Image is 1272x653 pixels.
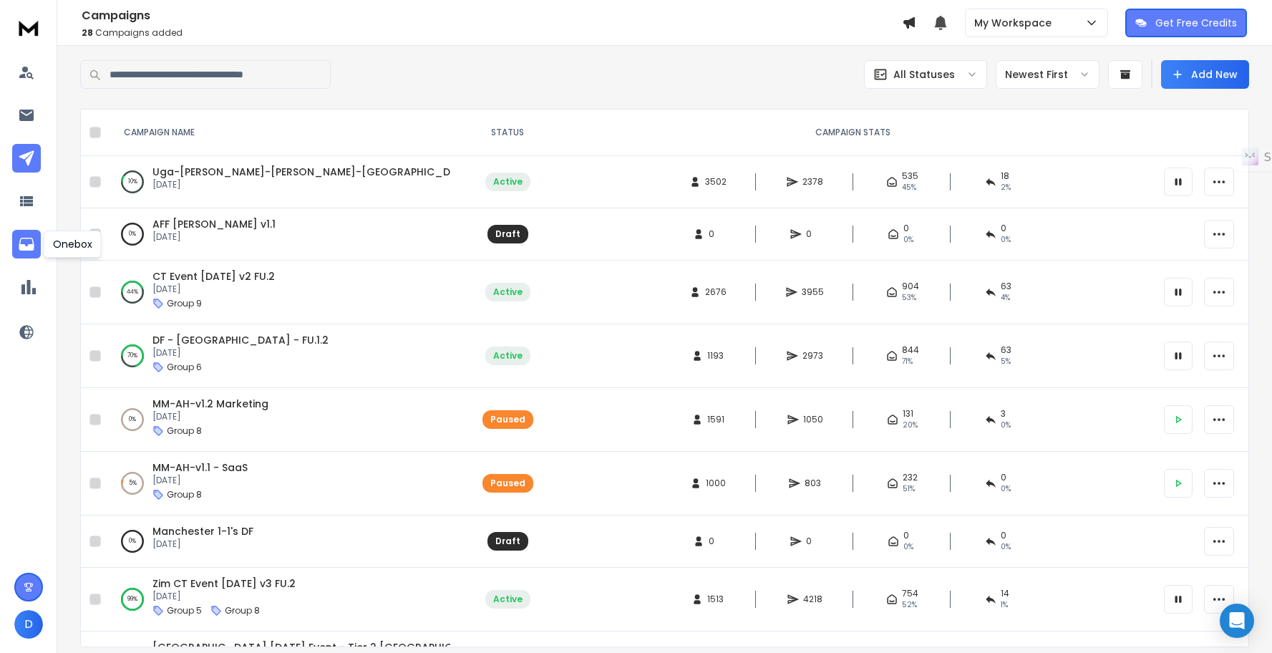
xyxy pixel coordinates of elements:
[974,16,1057,30] p: My Workspace
[127,592,137,606] p: 99 %
[903,541,913,553] span: 0%
[902,344,919,356] span: 844
[1001,588,1009,599] span: 14
[493,350,523,362] div: Active
[152,411,268,422] p: [DATE]
[705,286,727,298] span: 2676
[107,261,465,324] td: 44%CT Event [DATE] v2 FU.2[DATE]Group 9
[903,420,918,431] span: 20 %
[1001,170,1009,182] span: 18
[709,536,723,547] span: 0
[107,324,465,388] td: 70%DF - [GEOGRAPHIC_DATA] - FU.1.2[DATE]Group 6
[14,14,43,41] img: logo
[129,227,136,241] p: 0 %
[495,536,520,547] div: Draft
[902,182,916,193] span: 45 %
[152,347,329,359] p: [DATE]
[152,460,248,475] a: MM-AH-v1.1 - SaaS
[802,286,824,298] span: 3955
[709,228,723,240] span: 0
[14,610,43,639] button: D
[1125,9,1247,37] button: Get Free Credits
[903,223,909,234] span: 0
[129,412,136,427] p: 0 %
[1001,356,1011,367] span: 5 %
[806,228,820,240] span: 0
[550,110,1155,156] th: CAMPAIGN STATS
[107,208,465,261] td: 0%AFF [PERSON_NAME] v1.1[DATE]
[107,156,465,208] td: 10%Uga-[PERSON_NAME]-[PERSON_NAME]-[GEOGRAPHIC_DATA][DATE]
[127,349,137,363] p: 70 %
[167,362,202,373] p: Group 6
[1001,344,1011,356] span: 63
[225,605,260,616] p: Group 8
[903,483,915,495] span: 51 %
[493,594,523,605] div: Active
[1001,182,1011,193] span: 2 %
[152,179,450,190] p: [DATE]
[152,284,275,295] p: [DATE]
[152,591,296,602] p: [DATE]
[152,576,296,591] a: Zim CT Event [DATE] v3 FU.2
[803,594,822,605] span: 4218
[152,269,275,284] a: CT Event [DATE] v2 FU.2
[902,281,919,292] span: 904
[82,27,902,39] p: Campaigns added
[493,176,523,188] div: Active
[493,286,523,298] div: Active
[82,26,93,39] span: 28
[44,231,102,258] div: Onebox
[152,231,276,243] p: [DATE]
[707,414,724,425] span: 1591
[1161,60,1249,89] button: Add New
[707,594,724,605] span: 1513
[893,67,955,82] p: All Statuses
[129,534,136,548] p: 0 %
[1001,223,1006,234] span: 0
[1001,472,1006,483] span: 0
[706,478,726,489] span: 1000
[803,414,823,425] span: 1050
[903,472,918,483] span: 232
[465,110,550,156] th: STATUS
[152,538,253,550] p: [DATE]
[996,60,1099,89] button: Newest First
[107,516,465,568] td: 0%Manchester 1-1's DF[DATE]
[82,7,902,24] h1: Campaigns
[152,333,329,347] a: DF - [GEOGRAPHIC_DATA] - FU.1.2
[705,176,727,188] span: 3502
[167,605,202,616] p: Group 5
[806,536,820,547] span: 0
[107,388,465,452] td: 0%MM-AH-v1.2 Marketing[DATE]Group 8
[152,217,276,231] a: AFF [PERSON_NAME] v1.1
[152,165,476,179] a: Uga-[PERSON_NAME]-[PERSON_NAME]-[GEOGRAPHIC_DATA]
[127,285,138,299] p: 44 %
[167,298,202,309] p: Group 9
[152,397,268,411] a: MM-AH-v1.2 Marketing
[902,599,917,611] span: 52 %
[903,234,913,246] span: 0%
[495,228,520,240] div: Draft
[107,568,465,632] td: 99%Zim CT Event [DATE] v3 FU.2[DATE]Group 5Group 8
[1155,16,1237,30] p: Get Free Credits
[128,175,137,189] p: 10 %
[902,292,916,304] span: 53 %
[1001,408,1006,420] span: 3
[707,350,724,362] span: 1193
[802,176,823,188] span: 2378
[802,350,823,362] span: 2973
[490,478,525,489] div: Paused
[1001,292,1010,304] span: 4 %
[1001,599,1008,611] span: 1 %
[902,588,918,599] span: 754
[152,524,253,538] a: Manchester 1-1's DF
